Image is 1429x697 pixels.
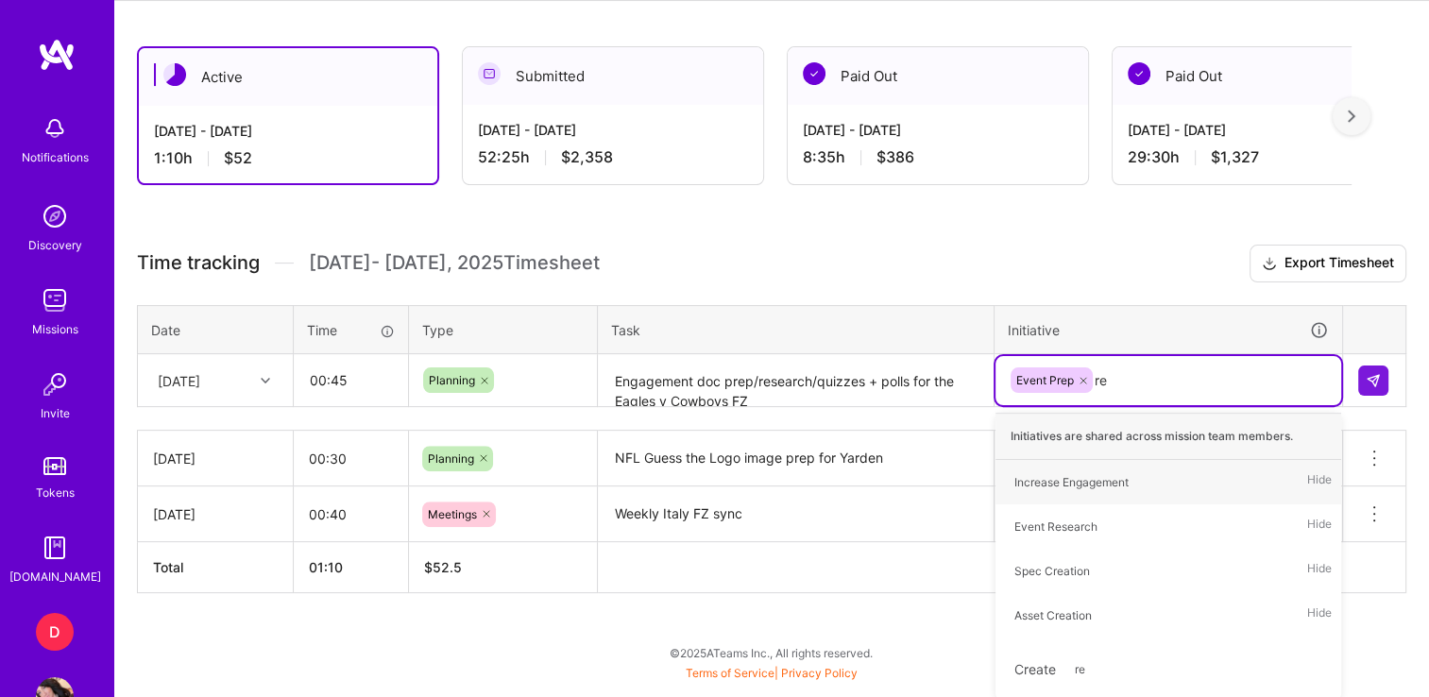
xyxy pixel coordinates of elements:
img: Active [163,63,186,86]
span: Hide [1307,514,1332,539]
span: Hide [1307,603,1332,628]
span: $386 [876,147,914,167]
span: Planning [429,373,475,387]
span: [DATE] - [DATE] , 2025 Timesheet [309,251,600,275]
span: $2,358 [561,147,613,167]
textarea: Engagement doc prep/research/quizzes + polls for the Eagles v Cowboys FZ [600,356,992,406]
div: Discovery [28,235,82,255]
span: Hide [1307,558,1332,584]
a: Terms of Service [686,666,774,680]
textarea: NFL Guess the Logo image prep for Yarden [600,433,992,484]
input: HH:MM [294,489,408,539]
span: $52 [224,148,252,168]
div: © 2025 ATeams Inc., All rights reserved. [113,629,1429,676]
img: Submitted [478,62,501,85]
div: Active [139,48,437,106]
i: icon Download [1262,254,1277,274]
div: [DATE] - [DATE] [154,121,422,141]
img: Paid Out [1128,62,1150,85]
button: Export Timesheet [1250,245,1406,282]
div: Initiatives are shared across mission team members. [995,413,1341,460]
div: Create [1005,647,1332,691]
div: 29:30 h [1128,147,1398,167]
input: HH:MM [295,355,407,405]
span: Meetings [428,507,477,521]
img: teamwork [36,281,74,319]
img: discovery [36,197,74,235]
div: Time [307,320,395,340]
span: Planning [428,451,474,466]
div: Tokens [36,483,75,502]
span: $1,327 [1211,147,1259,167]
th: 01:10 [294,542,409,593]
div: Notifications [22,147,89,167]
input: HH:MM [294,433,408,484]
div: Increase Engagement [1014,472,1129,492]
div: Paid Out [788,47,1088,105]
th: Date [138,305,294,354]
img: logo [38,38,76,72]
th: Task [598,305,995,354]
div: Missions [32,319,78,339]
span: $ 52.5 [424,559,462,575]
img: bell [36,110,74,147]
span: re [1065,656,1095,682]
img: tokens [43,457,66,475]
div: [DATE] - [DATE] [478,120,748,140]
img: guide book [36,529,74,567]
img: Invite [36,365,74,403]
span: Hide [1307,469,1332,495]
span: Time tracking [137,251,260,275]
div: 1:10 h [154,148,422,168]
a: D [31,613,78,651]
i: icon Chevron [261,376,270,385]
div: [DATE] - [DATE] [1128,120,1398,140]
img: Paid Out [803,62,825,85]
div: Spec Creation [1014,561,1090,581]
div: Invite [41,403,70,423]
div: [DATE] [153,449,278,468]
div: [DATE] [158,370,200,390]
div: [DATE] - [DATE] [803,120,1073,140]
a: Privacy Policy [781,666,858,680]
div: 52:25 h [478,147,748,167]
div: [DOMAIN_NAME] [9,567,101,586]
th: Total [138,542,294,593]
div: Submitted [463,47,763,105]
div: [DATE] [153,504,278,524]
div: Paid Out [1113,47,1413,105]
div: D [36,613,74,651]
span: Event Prep [1016,373,1074,387]
div: Event Research [1014,517,1097,536]
div: Initiative [1008,319,1329,341]
div: null [1358,365,1390,396]
img: right [1348,110,1355,123]
span: | [686,666,858,680]
img: Submit [1366,373,1381,388]
th: Type [409,305,598,354]
div: Asset Creation [1014,605,1092,625]
textarea: Weekly Italy FZ sync [600,488,992,540]
div: 8:35 h [803,147,1073,167]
